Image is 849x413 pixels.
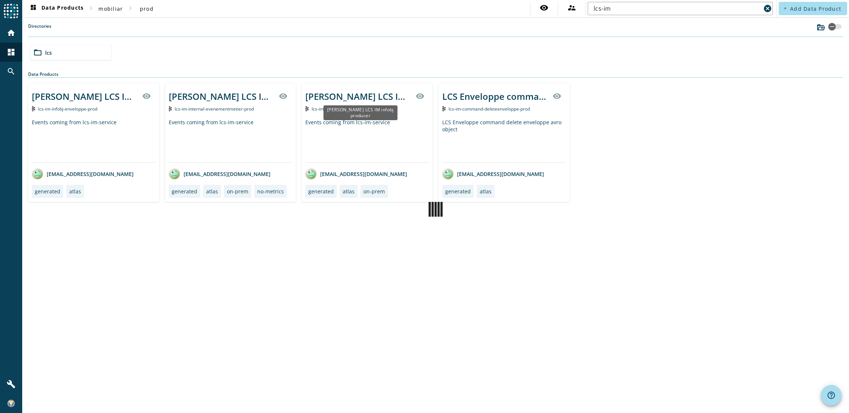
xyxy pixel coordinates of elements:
[28,23,51,37] label: Directories
[7,48,16,57] mat-icon: dashboard
[416,92,424,101] mat-icon: visibility
[172,188,197,195] div: generated
[69,188,81,195] div: atlas
[445,188,471,195] div: generated
[33,48,42,57] mat-icon: folder_open
[169,168,180,179] img: avatar
[762,3,773,14] button: Clear
[442,168,453,179] img: avatar
[257,188,284,195] div: no-metrics
[305,168,316,179] img: avatar
[142,92,151,101] mat-icon: visibility
[126,4,135,13] mat-icon: chevron_right
[87,4,95,13] mat-icon: chevron_right
[32,90,138,102] div: [PERSON_NAME] LCS IM infobj enveloppe producer
[169,119,292,162] div: Events coming from lcs-im-service
[98,5,123,12] span: mobiliar
[442,90,548,102] div: LCS Enveloppe command delete enveloppe topic
[305,90,411,102] div: [PERSON_NAME] LCS IM infobj producer
[442,106,446,111] img: Kafka Topic: lcs-im-command-deleteenveloppe-prod
[305,119,429,162] div: Events coming from lcs-im-service
[95,2,126,15] button: mobiliar
[783,6,787,10] mat-icon: add
[32,168,134,179] div: [EMAIL_ADDRESS][DOMAIN_NAME]
[29,4,84,13] span: Data Products
[553,92,561,101] mat-icon: visibility
[763,4,772,13] mat-icon: cancel
[312,106,375,112] span: Kafka Topic: lcs-im-process-dataevent-prod
[4,4,19,18] img: spoud-logo.svg
[169,168,271,179] div: [EMAIL_ADDRESS][DOMAIN_NAME]
[363,188,385,195] div: on-prem
[140,5,154,12] span: prod
[169,106,172,111] img: Kafka Topic: lcs-im-internal-evenementmetier-prod
[135,2,158,15] button: prod
[540,3,548,12] mat-icon: visibility
[323,105,397,120] div: [PERSON_NAME] LCS IM infobj producer
[29,4,38,13] mat-icon: dashboard
[480,188,491,195] div: atlas
[827,391,836,400] mat-icon: help_outline
[227,188,248,195] div: on-prem
[175,106,254,112] span: Kafka Topic: lcs-im-internal-evenementmetier-prod
[28,71,843,78] div: Data Products
[7,28,16,37] mat-icon: home
[594,4,761,13] input: Search (% or * for wildcards)
[7,67,16,76] mat-icon: search
[308,188,334,195] div: generated
[35,188,60,195] div: generated
[779,2,847,15] button: Add Data Product
[279,92,288,101] mat-icon: visibility
[442,168,544,179] div: [EMAIL_ADDRESS][DOMAIN_NAME]
[790,5,841,12] span: Add Data Product
[26,2,87,15] button: Data Products
[32,168,43,179] img: avatar
[32,119,155,162] div: Events coming from lcs-im-service
[305,106,309,111] img: Kafka Topic: lcs-im-process-dataevent-prod
[38,106,97,112] span: Kafka Topic: lcs-im-infobj-enveloppe-prod
[343,188,355,195] div: atlas
[305,168,407,179] div: [EMAIL_ADDRESS][DOMAIN_NAME]
[567,3,576,12] mat-icon: supervisor_account
[45,49,52,56] span: lcs
[169,90,275,102] div: [PERSON_NAME] LCS IM infobj producer
[7,380,16,389] mat-icon: build
[7,400,15,407] img: ffa8d93ee1541495d74d0d79ea04cd7c
[442,119,566,162] div: LCS Enveloppe command delete enveloppe avro object
[206,188,218,195] div: atlas
[32,106,35,111] img: Kafka Topic: lcs-im-infobj-enveloppe-prod
[449,106,530,112] span: Kafka Topic: lcs-im-command-deleteenveloppe-prod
